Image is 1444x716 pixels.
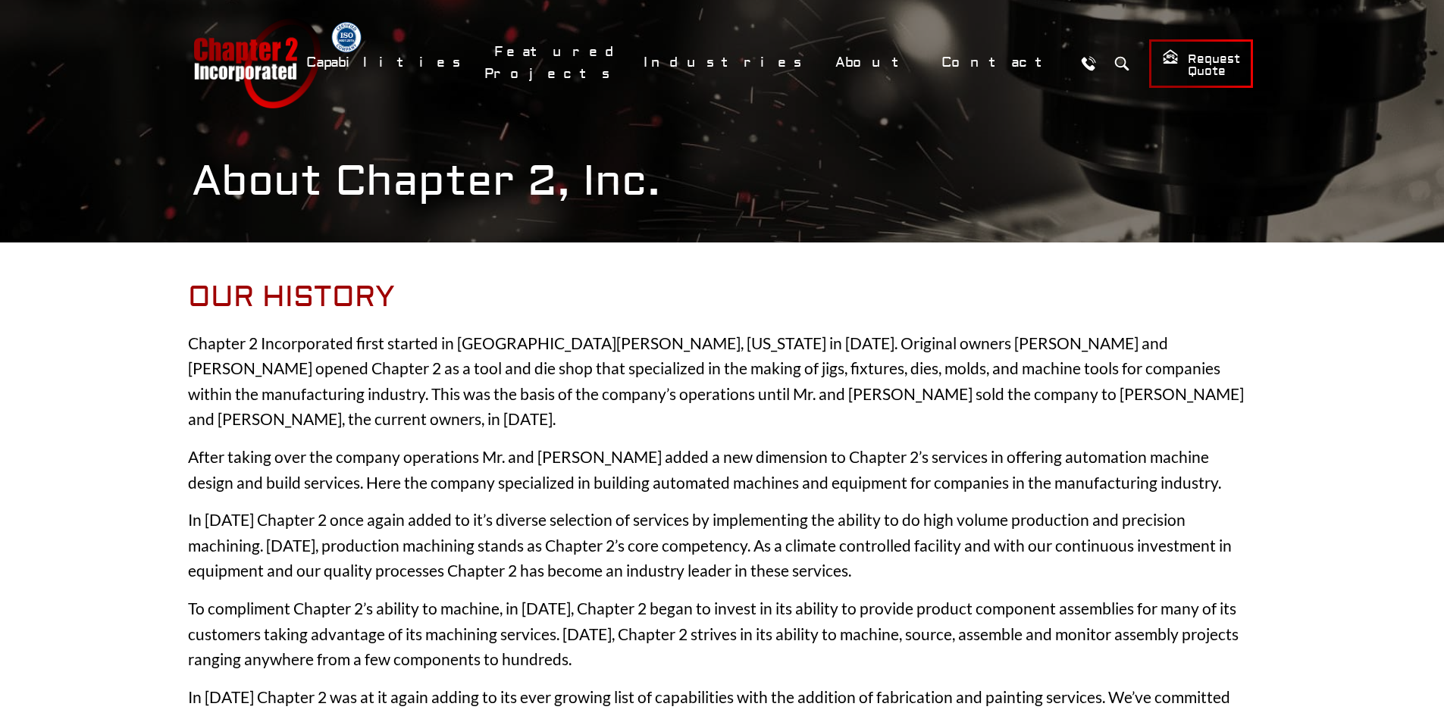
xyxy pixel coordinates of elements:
p: In [DATE] Chapter 2 once again added to it’s diverse selection of services by implementing the ab... [188,507,1257,583]
a: Industries [634,46,818,79]
a: Contact [932,46,1067,79]
a: Call Us [1075,49,1103,77]
p: To compliment Chapter 2’s ability to machine, in [DATE], Chapter 2 began to invest in its ability... [188,596,1257,672]
a: Capabilities [296,46,477,79]
a: Request Quote [1149,39,1253,88]
a: About [825,46,924,79]
span: Request Quote [1162,48,1240,80]
a: Featured Projects [484,36,626,90]
h1: About Chapter 2, Inc. [192,156,1253,207]
button: Search [1108,49,1136,77]
h2: Our History [188,280,1257,315]
p: Chapter 2 Incorporated first started in [GEOGRAPHIC_DATA][PERSON_NAME], [US_STATE] in [DATE]. Ori... [188,330,1257,432]
a: Chapter 2 Incorporated [192,18,321,108]
p: After taking over the company operations Mr. and [PERSON_NAME] added a new dimension to Chapter 2... [188,444,1257,495]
